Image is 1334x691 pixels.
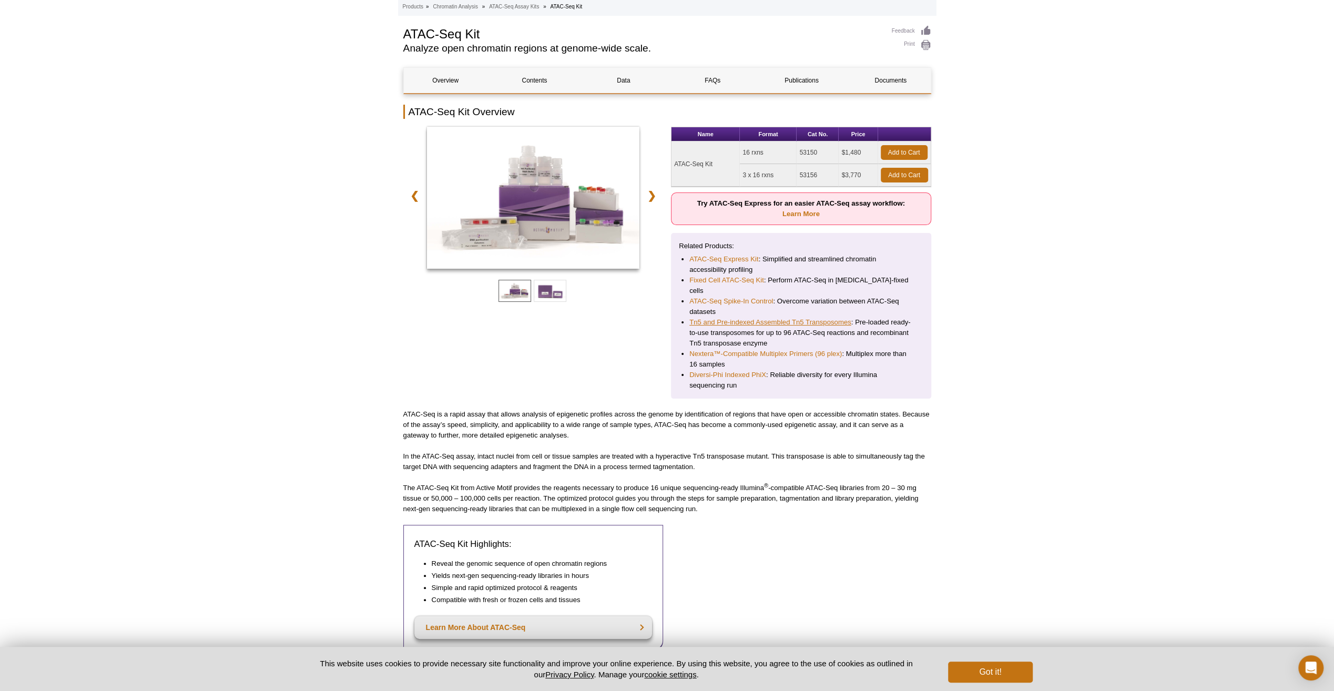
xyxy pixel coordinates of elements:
a: Feedback [892,25,931,37]
h2: Analyze open chromatin regions at genome-wide scale. [403,44,881,53]
button: Got it! [948,662,1032,683]
h2: ATAC-Seq Kit Overview [403,105,931,119]
p: ATAC-Seq is a rapid assay that allows analysis of epigenetic profiles across the genome by identi... [403,409,931,441]
td: 53156 [797,164,839,187]
li: : Simplified and streamlined chromatin accessibility profiling [689,254,913,275]
a: Learn More About ATAC-Seq [414,616,653,639]
td: 16 rxns [740,141,797,164]
a: ❮ [403,184,426,208]
li: : Pre-loaded ready-to-use transposomes for up to 96 ATAC-Seq reactions and recombinant Tn5 transp... [689,317,913,349]
th: Cat No. [797,127,839,141]
td: 3 x 16 rxns [740,164,797,187]
li: » [426,4,429,9]
a: Nextera™-Compatible Multiplex Primers (96 plex) [689,349,842,359]
a: Products [403,2,423,12]
a: ❯ [640,184,663,208]
a: Add to Cart [881,145,928,160]
a: FAQs [670,68,754,93]
a: Diversi-Phi Indexed PhiX [689,370,766,380]
sup: ® [764,482,768,489]
li: ATAC-Seq Kit [550,4,582,9]
a: Print [892,39,931,51]
a: Contents [493,68,576,93]
li: : Overcome variation between ATAC-Seq datasets [689,296,913,317]
p: Related Products: [679,241,923,251]
td: ATAC-Seq Kit [671,141,740,187]
button: cookie settings [644,670,696,679]
div: Open Intercom Messenger [1298,655,1323,680]
h1: ATAC-Seq Kit [403,25,881,41]
a: ATAC-Seq Spike-In Control [689,296,773,307]
a: ATAC-Seq Kit [427,127,640,272]
p: This website uses cookies to provide necessary site functionality and improve your online experie... [302,658,931,680]
li: Reveal the genomic sequence of open chromatin regions [432,558,642,569]
th: Format [740,127,797,141]
iframe: Intro to ATAC-Seq: Method overview and comparison to ChIP-Seq [671,525,931,671]
td: 53150 [797,141,839,164]
a: Learn More [782,210,820,218]
td: $1,480 [839,141,878,164]
li: Simple and rapid optimized protocol & reagents [432,583,642,593]
a: Publications [760,68,843,93]
th: Price [839,127,878,141]
a: Tn5 and Pre-indexed Assembled Tn5 Transposomes [689,317,851,328]
p: The ATAC-Seq Kit from Active Motif provides the reagents necessary to produce 16 unique sequencin... [403,483,931,514]
a: Documents [849,68,932,93]
a: Privacy Policy [545,670,594,679]
a: Fixed Cell ATAC-Seq Kit [689,275,764,286]
li: » [543,4,546,9]
td: $3,770 [839,164,878,187]
li: Compatible with fresh or frozen cells and tissues [432,595,642,605]
li: : Multiplex more than 16 samples [689,349,913,370]
a: Chromatin Analysis [433,2,478,12]
h3: ATAC-Seq Kit Highlights: [414,538,653,551]
a: ATAC-Seq Assay Kits [489,2,539,12]
img: ATAC-Seq Kit [427,127,640,269]
li: Yields next-gen sequencing-ready libraries in hours [432,571,642,581]
strong: Try ATAC-Seq Express for an easier ATAC-Seq assay workflow: [697,199,905,218]
li: : Reliable diversity for every Illumina sequencing run [689,370,913,391]
th: Name [671,127,740,141]
a: Add to Cart [881,168,928,182]
a: Overview [404,68,487,93]
li: » [482,4,485,9]
li: : Perform ATAC-Seq in [MEDICAL_DATA]-fixed cells [689,275,913,296]
a: ATAC-Seq Express Kit [689,254,758,265]
a: Data [582,68,665,93]
p: In the ATAC-Seq assay, intact nuclei from cell or tissue samples are treated with a hyperactive T... [403,451,931,472]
